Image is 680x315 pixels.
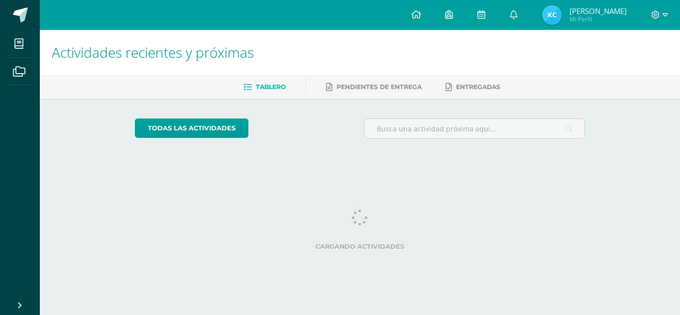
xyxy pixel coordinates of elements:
a: todas las Actividades [135,118,248,138]
a: Entregadas [446,79,500,95]
span: Mi Perfil [569,15,627,23]
span: Pendientes de entrega [337,83,422,91]
span: Entregadas [456,83,500,91]
span: Tablero [256,83,286,91]
label: Cargando actividades [135,243,585,250]
img: c156b1f3c5b0e87d29cd289abd666cee.png [542,5,562,25]
a: Pendientes de entrega [326,79,422,95]
a: Tablero [243,79,286,95]
span: [PERSON_NAME] [569,6,627,16]
input: Busca una actividad próxima aquí... [364,119,585,138]
span: Actividades recientes y próximas [52,43,254,62]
